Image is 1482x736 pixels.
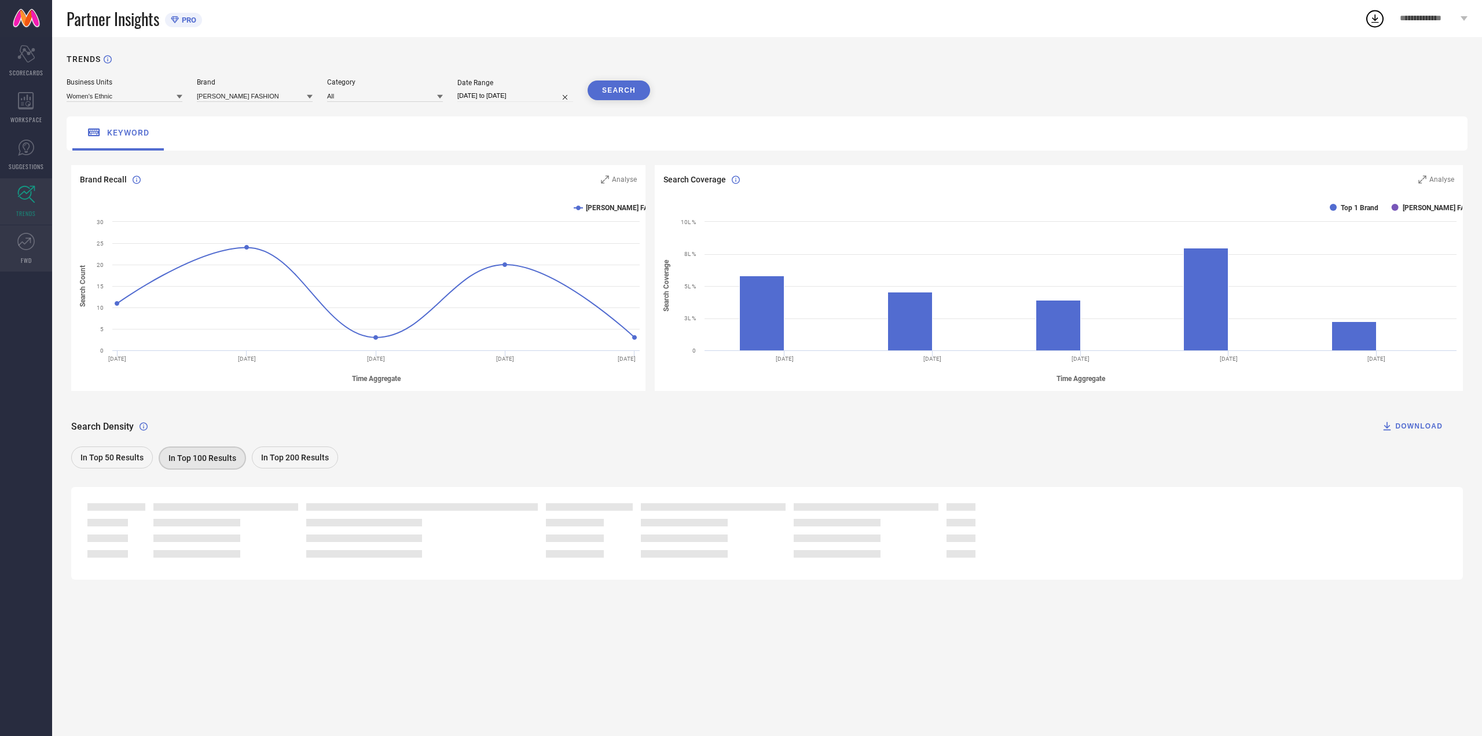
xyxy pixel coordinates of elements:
[1072,356,1090,362] text: [DATE]
[1057,375,1106,383] tspan: Time Aggregate
[457,79,573,87] div: Date Range
[1364,8,1385,29] div: Open download list
[107,128,149,137] span: keyword
[924,356,942,362] text: [DATE]
[663,175,726,184] span: Search Coverage
[197,78,313,86] div: Brand
[10,115,42,124] span: WORKSPACE
[67,7,159,31] span: Partner Insights
[457,90,573,102] input: Select date range
[1429,175,1454,184] span: Analyse
[80,453,144,462] span: In Top 50 Results
[586,204,669,212] text: [PERSON_NAME] FASHION
[238,356,256,362] text: [DATE]
[168,453,236,463] span: In Top 100 Results
[97,283,104,290] text: 15
[179,16,196,24] span: PRO
[612,175,637,184] span: Analyse
[71,421,134,432] span: Search Density
[100,347,104,354] text: 0
[79,265,87,307] tspan: Search Count
[97,305,104,311] text: 10
[681,219,696,225] text: 10L %
[97,219,104,225] text: 30
[684,251,696,257] text: 8L %
[9,162,44,171] span: SUGGESTIONS
[1367,415,1457,438] button: DOWNLOAD
[618,356,636,362] text: [DATE]
[108,356,126,362] text: [DATE]
[601,175,609,184] svg: Zoom
[21,256,32,265] span: FWD
[100,326,104,332] text: 5
[367,356,385,362] text: [DATE]
[67,78,182,86] div: Business Units
[684,315,696,321] text: 3L %
[496,356,514,362] text: [DATE]
[261,453,329,462] span: In Top 200 Results
[67,54,101,64] h1: TRENDS
[80,175,127,184] span: Brand Recall
[97,262,104,268] text: 20
[327,78,443,86] div: Category
[1341,204,1378,212] text: Top 1 Brand
[588,80,650,100] button: SEARCH
[1381,420,1443,432] div: DOWNLOAD
[97,240,104,247] text: 25
[692,347,696,354] text: 0
[16,209,36,218] span: TRENDS
[684,283,696,290] text: 5L %
[1220,356,1238,362] text: [DATE]
[662,260,670,312] tspan: Search Coverage
[352,375,401,383] tspan: Time Aggregate
[9,68,43,77] span: SCORECARDS
[776,356,794,362] text: [DATE]
[1418,175,1426,184] svg: Zoom
[1368,356,1386,362] text: [DATE]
